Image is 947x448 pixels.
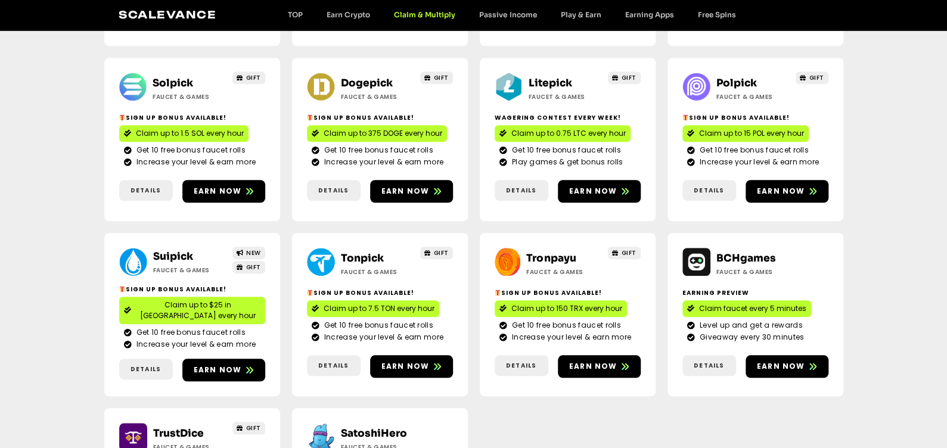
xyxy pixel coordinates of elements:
span: Earn now [194,365,242,375]
a: TrustDice [153,427,204,440]
nav: Menu [276,10,747,19]
span: Earn now [194,186,242,197]
span: GIFT [434,248,449,257]
a: GIFT [420,71,453,84]
h2: Sign Up Bonus Available! [307,113,453,122]
a: Solpick [153,77,193,89]
img: 🎁 [307,114,313,120]
a: Earn Crypto [315,10,382,19]
span: Get 10 free bonus faucet rolls [321,145,433,155]
h2: Faucet & Games [341,92,415,101]
span: Increase your level & earn more [133,157,256,167]
a: Details [682,355,736,376]
a: GIFT [796,71,828,84]
span: Details [318,361,349,370]
a: Scalevance [119,8,216,21]
a: Earn now [370,180,453,203]
span: Get 10 free bonus faucet rolls [133,327,246,338]
span: GIFT [622,73,636,82]
a: Claim up to 0.75 LTC every hour [495,125,631,142]
a: Earn now [370,355,453,378]
a: Details [307,355,361,376]
span: Increase your level & earn more [509,332,631,343]
span: Claim up to 7.5 TON every hour [324,303,434,314]
a: Earn now [558,180,641,203]
h2: Sign Up Bonus Available! [119,113,265,122]
span: Claim up to 150 TRX every hour [511,303,622,314]
h2: Sign Up Bonus Available! [119,285,265,294]
span: Claim up to 1.5 SOL every hour [136,128,244,139]
span: GIFT [246,263,261,272]
a: Suipick [153,250,193,263]
span: Increase your level & earn more [321,157,443,167]
span: NEW [246,248,261,257]
a: NEW [232,247,265,259]
h2: Sign Up Bonus Available! [682,113,828,122]
a: GIFT [232,261,265,273]
span: Earn now [569,361,617,372]
a: Earning Apps [613,10,685,19]
a: Dogepick [341,77,393,89]
img: 🎁 [119,286,125,292]
span: Get 10 free bonus faucet rolls [509,145,621,155]
h2: Faucet & Games [153,92,227,101]
span: GIFT [434,73,449,82]
span: Get 10 free bonus faucet rolls [697,145,809,155]
span: Claim faucet every 5 minutes [699,303,806,314]
span: GIFT [622,248,636,257]
a: Claim up to $25 in [GEOGRAPHIC_DATA] every hour [119,297,265,324]
a: Claim up to 15 POL every hour [682,125,809,142]
span: Get 10 free bonus faucet rolls [509,320,621,331]
a: Passive Income [467,10,548,19]
span: Details [694,186,724,195]
span: Increase your level & earn more [133,339,256,350]
a: Tonpick [341,252,384,265]
a: Claim up to 150 TRX every hour [495,300,627,317]
span: Claim up to 0.75 LTC every hour [511,128,626,139]
a: Details [495,355,548,376]
a: GIFT [232,71,265,84]
span: Earn now [757,361,805,372]
img: 🎁 [307,290,313,295]
span: Claim up to 15 POL every hour [699,128,804,139]
a: Details [119,359,173,379]
a: SatoshiHero [341,427,407,440]
a: Free Spins [685,10,747,19]
a: GIFT [232,422,265,434]
a: Earn now [558,355,641,378]
span: Earn now [757,186,805,197]
span: Increase your level & earn more [321,332,443,343]
a: Claim up to 375 DOGE every hour [307,125,447,142]
h2: Faucet & Games [341,267,415,276]
a: Details [682,180,736,201]
h2: Wagering contest every week! [495,113,641,122]
a: GIFT [420,247,453,259]
span: Details [694,361,724,370]
span: Increase your level & earn more [697,157,819,167]
a: Claim & Multiply [382,10,467,19]
span: GIFT [246,424,261,433]
h2: Faucet & Games [716,267,791,276]
span: Details [131,186,161,195]
h2: Earning Preview [682,288,828,297]
a: GIFT [608,71,641,84]
a: Details [119,180,173,201]
a: Earn now [182,180,265,203]
span: GIFT [246,73,261,82]
img: 🎁 [495,290,501,295]
span: Get 10 free bonus faucet rolls [321,320,433,331]
h2: Faucet & Games [526,267,601,276]
img: 🎁 [682,114,688,120]
a: Earn now [182,359,265,381]
span: Details [506,186,536,195]
h2: Sign Up Bonus Available! [495,288,641,297]
a: BCHgames [716,252,776,265]
a: Claim up to 7.5 TON every hour [307,300,439,317]
span: Earn now [569,186,617,197]
h2: Faucet & Games [153,266,228,275]
span: Play games & get bonus rolls [509,157,623,167]
a: Details [495,180,548,201]
a: GIFT [608,247,641,259]
span: Details [131,365,161,374]
a: Tronpayu [526,252,576,265]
